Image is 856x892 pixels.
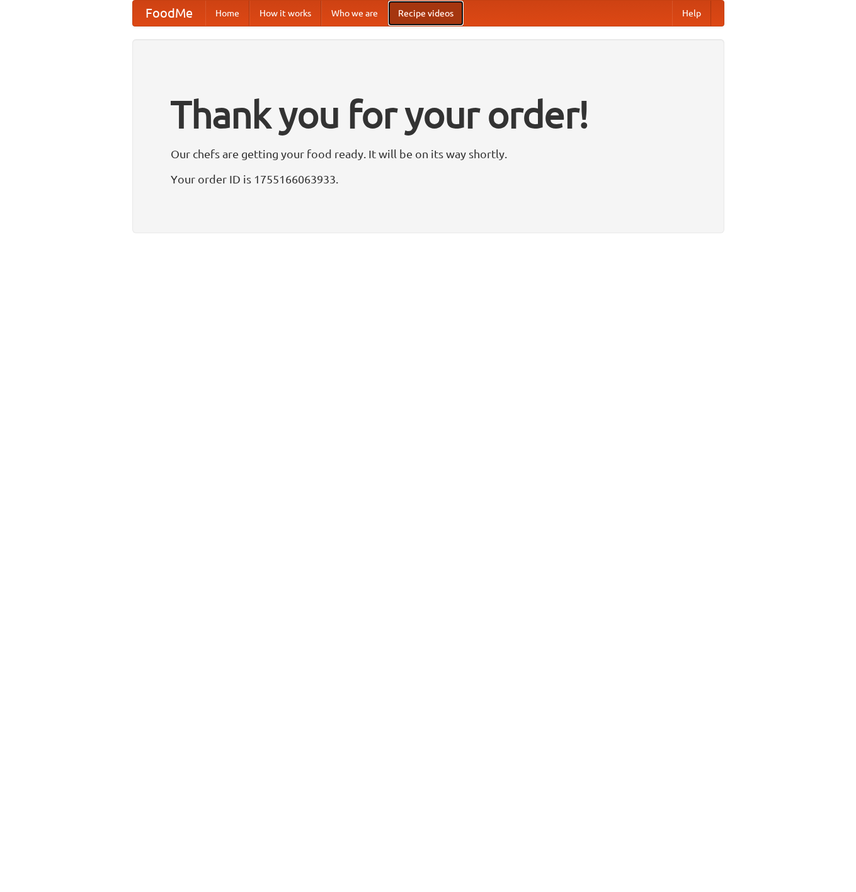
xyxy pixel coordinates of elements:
[321,1,388,26] a: Who we are
[249,1,321,26] a: How it works
[205,1,249,26] a: Home
[672,1,711,26] a: Help
[388,1,464,26] a: Recipe videos
[171,144,686,163] p: Our chefs are getting your food ready. It will be on its way shortly.
[171,170,686,188] p: Your order ID is 1755166063933.
[171,84,686,144] h1: Thank you for your order!
[133,1,205,26] a: FoodMe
